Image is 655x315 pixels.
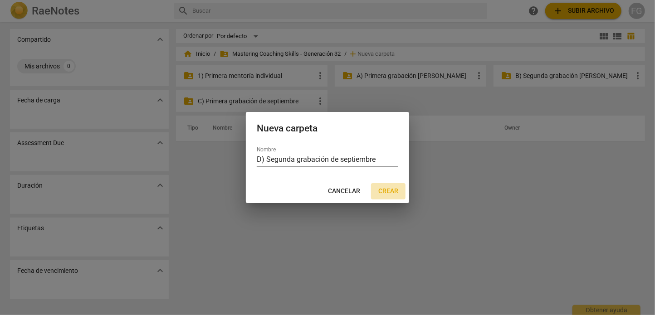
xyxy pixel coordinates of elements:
label: Nombre [257,147,276,153]
span: Crear [378,187,398,196]
span: Cancelar [328,187,360,196]
h2: Nueva carpeta [257,123,398,134]
button: Crear [371,183,406,199]
button: Cancelar [321,183,367,199]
